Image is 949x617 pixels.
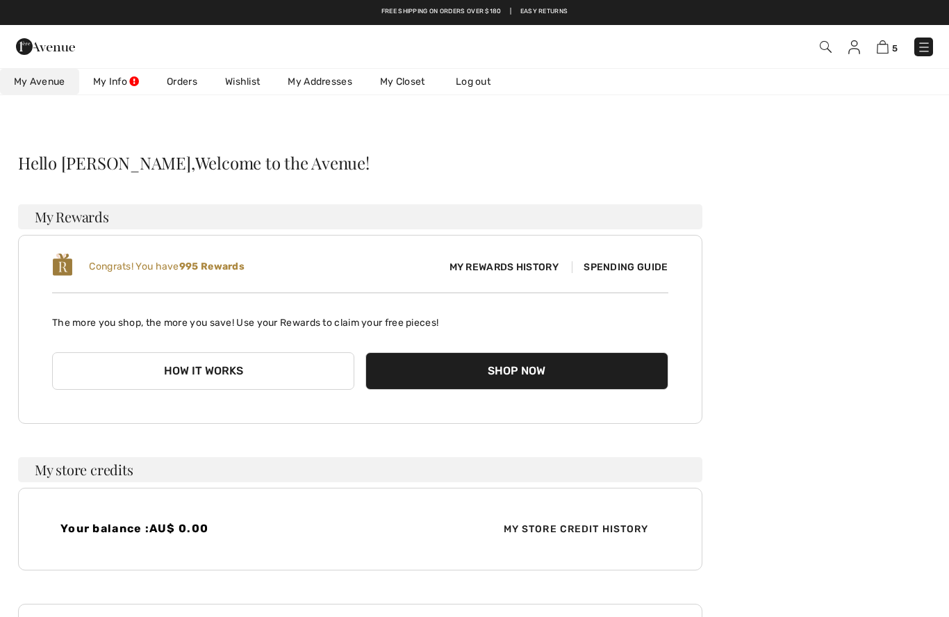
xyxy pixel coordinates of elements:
[18,154,702,171] div: Hello [PERSON_NAME],
[381,7,502,17] a: Free shipping on orders over $180
[18,204,702,229] h3: My Rewards
[520,7,568,17] a: Easy Returns
[877,40,889,54] img: Shopping Bag
[14,74,65,89] span: My Avenue
[366,69,439,94] a: My Closet
[892,43,898,54] span: 5
[153,69,211,94] a: Orders
[79,69,153,94] a: My Info
[365,352,668,390] button: Shop Now
[16,39,75,52] a: 1ère Avenue
[572,261,668,273] span: Spending Guide
[16,33,75,60] img: 1ère Avenue
[510,7,511,17] span: |
[195,154,370,171] span: Welcome to the Avenue!
[442,69,518,94] a: Log out
[274,69,366,94] a: My Addresses
[848,40,860,54] img: My Info
[179,261,245,272] b: 995 Rewards
[438,260,570,274] span: My Rewards History
[820,41,832,53] img: Search
[18,457,702,482] h3: My store credits
[60,522,352,535] h4: Your balance :
[877,38,898,55] a: 5
[493,522,660,536] span: My Store Credit History
[52,352,354,390] button: How it works
[89,261,245,272] span: Congrats! You have
[149,522,208,535] span: AU$ 0.00
[52,304,668,330] p: The more you shop, the more you save! Use your Rewards to claim your free pieces!
[52,252,73,277] img: loyalty_logo_r.svg
[211,69,274,94] a: Wishlist
[917,40,931,54] img: Menu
